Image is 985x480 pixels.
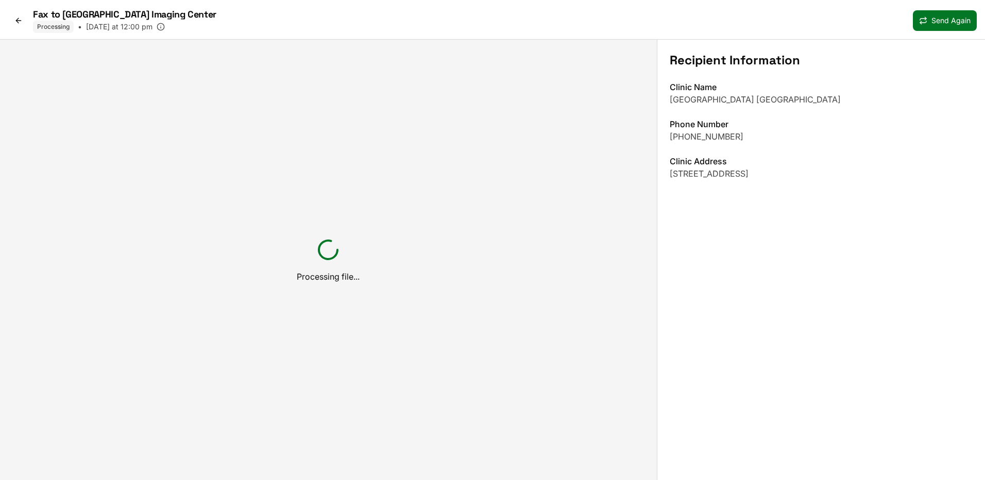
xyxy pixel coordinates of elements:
label: Clinic Address [670,156,727,166]
p: [STREET_ADDRESS] [670,167,973,180]
p: Processing file... [297,270,360,283]
button: Send Again [913,10,977,31]
div: Processing [33,21,74,33]
p: [PHONE_NUMBER] [670,130,973,143]
label: Phone Number [670,119,728,129]
span: • [78,22,82,32]
h1: Fax to [GEOGRAPHIC_DATA] Imaging Center [33,8,216,21]
h3: Recipient Information [670,52,973,68]
p: [GEOGRAPHIC_DATA] [GEOGRAPHIC_DATA] [670,93,973,106]
label: Clinic Name [670,82,717,92]
span: [DATE] at 12:00 pm [86,22,152,32]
